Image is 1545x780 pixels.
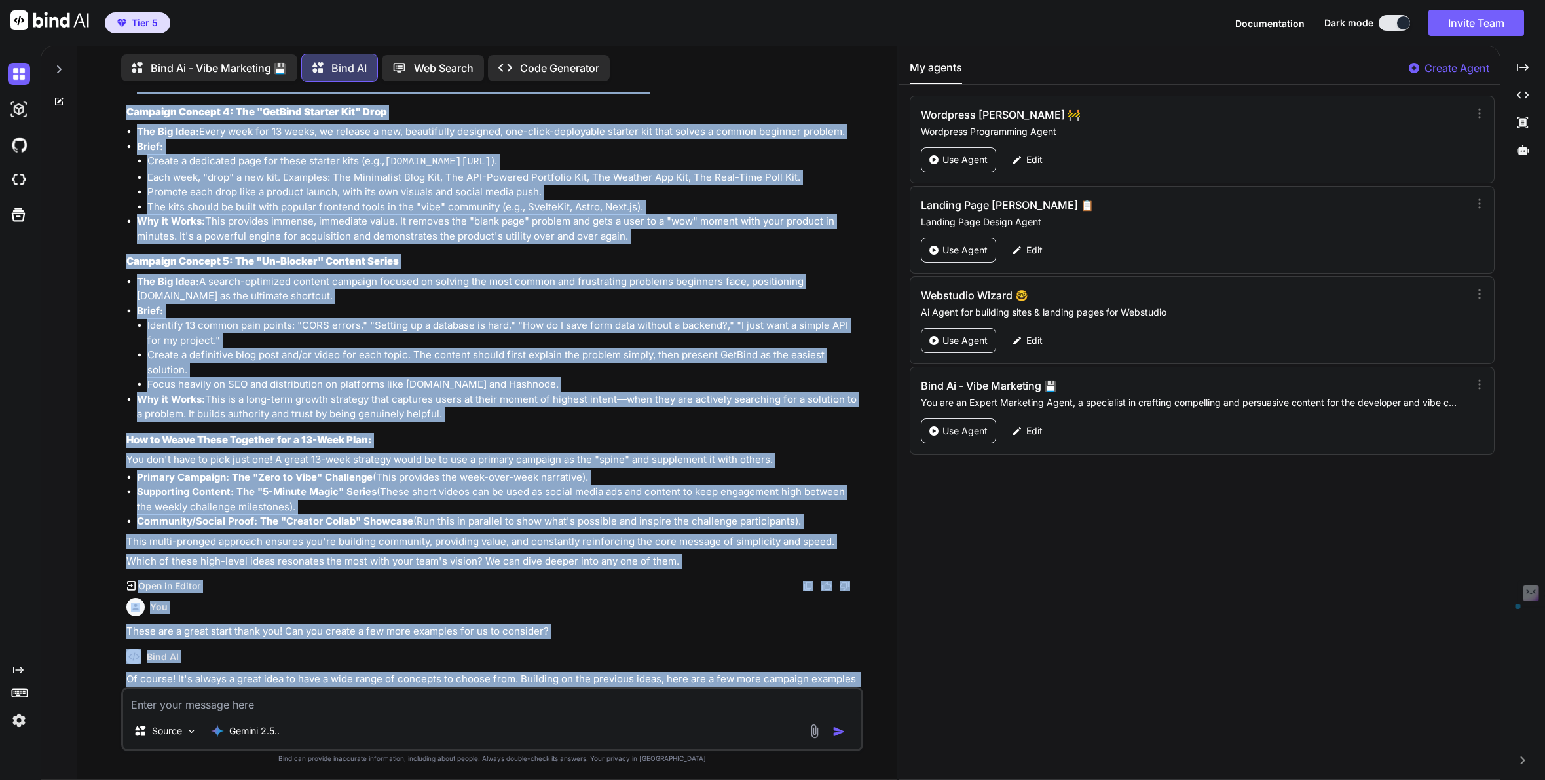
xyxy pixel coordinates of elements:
li: Identify 13 common pain points: "CORS errors," "Setting up a database is hard," "How do I save fo... [147,318,860,348]
button: My agents [910,60,962,84]
img: icon [832,725,846,738]
p: Edit [1026,153,1043,166]
li: Create a dedicated page for these starter kits (e.g., ). [147,154,860,170]
li: A search-optimized content campaign focused on solving the most common and frustrating problems b... [137,274,860,304]
strong: Why it Works: [137,215,205,227]
code: [DOMAIN_NAME][URL] [384,157,491,168]
h3: Webstudio Wizard 🤓 [921,288,1297,303]
p: Gemini 2.5.. [229,724,280,737]
li: Every week for 13 weeks, we release a new, beautifully designed, one-click-deployable starter kit... [137,124,860,139]
img: Bind AI [10,10,89,30]
li: (These short videos can be used as social media ads and content to keep engagement high between t... [137,485,860,514]
p: This multi-pronged approach ensures you're building community, providing value, and constantly re... [126,534,860,549]
strong: How to Weave These Together for a 13-Week Plan: [126,434,372,446]
img: Pick Models [186,726,197,737]
p: Open in Editor [138,580,200,593]
strong: Community/Social Proof: [137,515,257,527]
p: These are a great start thank you! Can you create a few more examples for us to consider? [126,624,860,639]
h3: Landing Page [PERSON_NAME] 📋 [921,197,1297,213]
li: Create a definitive blog post and/or video for each topic. The content should first explain the p... [147,348,860,377]
img: premium [117,19,126,27]
h3: Wordpress [PERSON_NAME] 🚧 [921,107,1297,122]
p: Landing Page Design Agent [921,215,1458,229]
li: Each week, "drop" a new kit. Examples: The Minimalist Blog Kit, The API-Powered Portfolio Kit, Th... [147,170,860,185]
img: githubDark [8,134,30,156]
li: (Run this in parallel to show what's possible and inspire the challenge participants). [137,514,860,529]
p: Edit [1026,244,1043,257]
span: Dark mode [1324,16,1373,29]
img: dislike [840,581,850,591]
span: Documentation [1235,18,1305,29]
h3: Bind Ai - Vibe Marketing 💾 [921,378,1297,394]
strong: The "5-Minute Magic" Series [236,485,377,498]
p: Use Agent [942,244,988,257]
p: Wordpress Programming Agent [921,125,1458,138]
strong: The "Creator Collab" Showcase [260,515,413,527]
img: copy [803,581,813,591]
img: like [821,581,832,591]
li: Promote each drop like a product launch, with its own visuals and social media push. [147,185,860,200]
p: Bind AI [331,60,367,76]
img: attachment [807,724,822,739]
strong: The Big Idea: [137,275,199,288]
strong: Campaign Concept 4: The "GetBind Starter Kit" Drop [126,105,387,118]
p: Web Search [414,60,474,76]
p: Bind can provide inaccurate information, including about people. Always double-check its answers.... [121,754,863,764]
strong: Brief: [137,305,163,317]
p: Source [152,724,182,737]
strong: Why it Works: [137,393,205,405]
strong: Brief: [137,140,163,153]
img: darkAi-studio [8,98,30,121]
img: settings [8,709,30,732]
button: premiumTier 5 [105,12,170,33]
img: cloudideIcon [8,169,30,191]
p: Use Agent [942,334,988,347]
img: Gemini 2.5 Pro [211,724,224,737]
p: Create Agent [1424,60,1489,76]
p: Ai Agent for building sites & landing pages for Webstudio [921,306,1458,319]
img: darkChat [8,63,30,85]
strong: Primary Campaign: [137,471,229,483]
p: Bind Ai - Vibe Marketing 💾 [151,60,287,76]
p: Use Agent [942,153,988,166]
h6: You [150,601,168,614]
p: Which of these high-level ideas resonates the most with your team's vision? We can dive deeper in... [126,554,860,569]
strong: The Big Idea: [137,125,199,138]
li: The kits should be built with popular frontend tools in the "vibe" community (e.g., SvelteKit, As... [147,200,860,215]
strong: Campaign Concept 5: The "Un-Blocker" Content Series [126,255,399,267]
strong: Supporting Content: [137,485,234,498]
h6: Bind AI [147,650,179,663]
p: Edit [1026,424,1043,437]
button: Invite Team [1428,10,1524,36]
li: (This provides the week-over-week narrative). [137,470,860,485]
p: You don't have to pick just one! A great 13-week strategy would be to use a primary campaign as t... [126,453,860,468]
p: Edit [1026,334,1043,347]
li: Focus heavily on SEO and distribution on platforms like [DOMAIN_NAME] and Hashnode. [147,377,860,392]
strong: The "Zero to Vibe" Challenge [232,471,373,483]
li: This is a long-term growth strategy that captures users at their moment of highest intent—when th... [137,392,860,422]
p: You are an Expert Marketing Agent, a specialist in crafting compelling and persuasive content for... [921,396,1458,409]
li: This provides immense, immediate value. It removes the "blank page" problem and gets a user to a ... [137,214,860,244]
p: Use Agent [942,424,988,437]
p: Of course! It's always a great idea to have a wide range of concepts to choose from. Building on ... [126,672,860,701]
p: Code Generator [520,60,599,76]
span: Tier 5 [132,16,158,29]
button: Documentation [1235,16,1305,30]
